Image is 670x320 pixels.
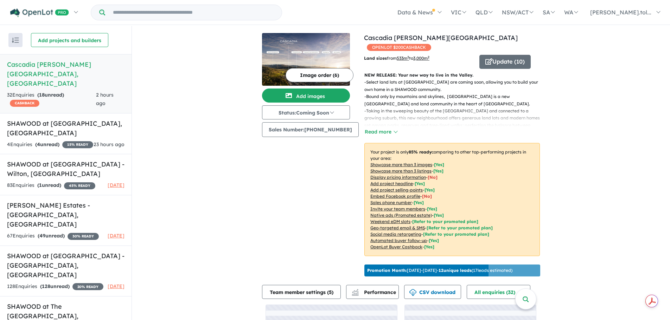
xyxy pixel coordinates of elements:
[31,33,108,47] button: Add projects and builders
[39,92,45,98] span: 18
[364,107,545,143] p: - Taking in the sweeping beauty of the [GEOGRAPHIC_DATA] and connected to a growing suburb, this ...
[370,194,420,199] u: Embed Facebook profile
[409,149,432,155] b: 85 % ready
[262,33,350,86] img: Cascadia Calderwood - Calderwood
[39,182,42,188] span: 1
[286,68,353,82] button: Image order (6)
[370,168,432,174] u: Showcase more than 3 listings
[72,283,103,290] span: 20 % READY
[364,72,540,79] p: NEW RELEASE: Your new way to live in the Valley.
[7,201,125,229] h5: [PERSON_NAME] Estates - [GEOGRAPHIC_DATA] , [GEOGRAPHIC_DATA]
[96,92,114,106] span: 2 hours ago
[423,231,489,237] span: [Refer to your promoted plan]
[434,213,444,218] span: [Yes]
[412,219,478,224] span: [Refer to your promoted plan]
[7,119,125,138] h5: SHAWOOD at [GEOGRAPHIC_DATA] , [GEOGRAPHIC_DATA]
[7,159,125,178] h5: SHAWOOD at [GEOGRAPHIC_DATA] - Wilton , [GEOGRAPHIC_DATA]
[479,55,531,69] button: Update (10)
[429,238,439,243] span: [Yes]
[262,122,359,137] button: Sales Number:[PHONE_NUMBER]
[352,289,358,293] img: line-chart.svg
[107,5,280,20] input: Try estate name, suburb, builder or developer
[364,143,540,256] p: Your project is only comparing to other top-performing projects in your area: - - - - - - - - - -...
[467,285,530,299] button: All enquiries (32)
[397,55,409,61] u: 533 m
[425,187,435,192] span: [ Yes ]
[370,175,426,180] u: Display pricing information
[370,200,412,205] u: Sales phone number
[7,91,96,108] div: 32 Enquir ies
[409,289,416,296] img: download icon
[427,206,437,211] span: [ Yes ]
[367,44,431,51] span: OPENLOT $ 200 CASHBACK
[108,182,125,188] span: [DATE]
[364,128,397,136] button: Read more
[370,213,432,218] u: Native ads (Promoted estate)
[428,175,438,180] span: [ No ]
[422,194,432,199] span: [ No ]
[404,285,461,299] button: CSV download
[94,141,125,148] span: 23 hours ago
[434,162,444,167] span: [ Yes ]
[428,55,429,59] sup: 2
[7,181,95,190] div: 83 Enquir ies
[262,105,350,119] button: Status:Coming Soon
[427,225,493,230] span: [Refer to your promoted plan]
[42,283,50,289] span: 128
[424,244,434,249] span: [Yes]
[108,283,125,289] span: [DATE]
[433,168,444,174] span: [ Yes ]
[38,233,65,239] strong: ( unread)
[367,268,407,273] b: Promotion Month:
[590,9,651,16] span: [PERSON_NAME].tol...
[364,93,545,107] p: - Bound only by mountains and skylines, [GEOGRAPHIC_DATA] is a new [GEOGRAPHIC_DATA] and land com...
[7,60,125,88] h5: Cascadia [PERSON_NAME][GEOGRAPHIC_DATA] , [GEOGRAPHIC_DATA]
[39,233,45,239] span: 49
[407,55,409,59] sup: 2
[364,55,387,61] b: Land sizes
[370,225,425,230] u: Geo-targeted email & SMS
[7,282,103,291] div: 128 Enquir ies
[364,79,545,93] p: - Select land lots at [GEOGRAPHIC_DATA] are coming soon, allowing you to build your own home in a...
[352,291,359,296] img: bar-chart.svg
[12,38,19,43] img: sort.svg
[414,200,424,205] span: [ Yes ]
[413,55,429,61] u: 3,000 m
[346,285,399,299] button: Performance
[370,162,432,167] u: Showcase more than 3 images
[62,141,93,148] span: 15 % READY
[108,233,125,239] span: [DATE]
[262,285,341,299] button: Team member settings (5)
[370,206,425,211] u: Invite your team members
[10,100,39,107] span: CASHBACK
[367,267,512,274] p: [DATE] - [DATE] - ( 17 leads estimated)
[7,251,125,280] h5: SHAWOOD at [GEOGRAPHIC_DATA] - [GEOGRAPHIC_DATA] , [GEOGRAPHIC_DATA]
[7,141,93,149] div: 4 Enquir ies
[370,238,427,243] u: Automated buyer follow-up
[10,8,69,17] img: Openlot PRO Logo White
[40,283,70,289] strong: ( unread)
[370,244,422,249] u: OpenLot Buyer Cashback
[35,141,59,148] strong: ( unread)
[370,219,410,224] u: Weekend eDM slots
[68,233,99,240] span: 30 % READY
[364,34,518,42] a: Cascadia [PERSON_NAME][GEOGRAPHIC_DATA]
[37,141,40,148] span: 4
[37,182,61,188] strong: ( unread)
[7,232,99,240] div: 67 Enquir ies
[370,181,413,186] u: Add project headline
[329,289,332,295] span: 5
[64,182,95,189] span: 45 % READY
[364,55,474,62] p: from
[409,55,429,61] span: to
[353,289,396,295] span: Performance
[415,181,425,186] span: [ Yes ]
[370,187,423,192] u: Add project selling-points
[439,268,472,273] b: 12 unique leads
[262,89,350,103] button: Add images
[370,231,421,237] u: Social media retargeting
[37,92,64,98] strong: ( unread)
